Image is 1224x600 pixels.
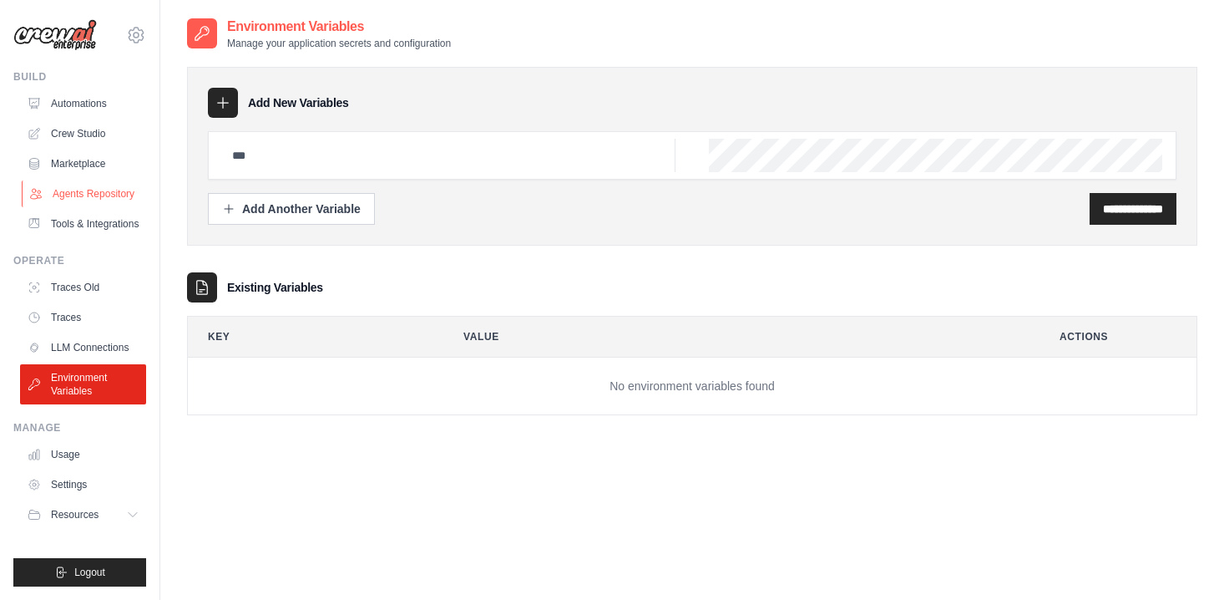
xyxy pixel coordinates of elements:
[13,70,146,84] div: Build
[51,508,99,521] span: Resources
[13,254,146,267] div: Operate
[20,501,146,528] button: Resources
[20,304,146,331] a: Traces
[1039,317,1196,357] th: Actions
[227,37,451,50] p: Manage your application secrets and configuration
[20,334,146,361] a: LLM Connections
[13,558,146,587] button: Logout
[20,441,146,468] a: Usage
[227,17,451,37] h2: Environment Variables
[20,150,146,177] a: Marketplace
[20,90,146,117] a: Automations
[443,317,1026,357] th: Value
[20,274,146,301] a: Traces Old
[188,317,430,357] th: Key
[208,193,375,225] button: Add Another Variable
[20,120,146,147] a: Crew Studio
[20,211,146,237] a: Tools & Integrations
[248,94,349,111] h3: Add New Variables
[22,181,148,207] a: Agents Repository
[13,421,146,435] div: Manage
[20,364,146,404] a: Environment Variables
[222,201,361,217] div: Add Another Variable
[20,471,146,498] a: Settings
[227,279,323,296] h3: Existing Variables
[188,358,1196,415] td: No environment variables found
[13,19,97,51] img: Logo
[74,566,105,579] span: Logout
